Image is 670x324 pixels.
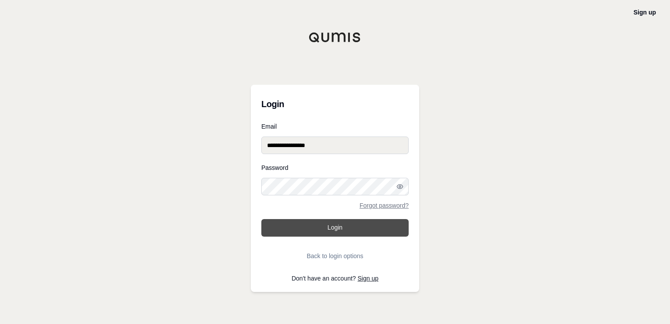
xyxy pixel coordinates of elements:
[358,275,378,282] a: Sign up
[309,32,361,43] img: Qumis
[634,9,656,16] a: Sign up
[261,247,409,265] button: Back to login options
[261,219,409,237] button: Login
[261,165,409,171] label: Password
[360,202,409,209] a: Forgot password?
[261,123,409,130] label: Email
[261,95,409,113] h3: Login
[261,275,409,281] p: Don't have an account?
